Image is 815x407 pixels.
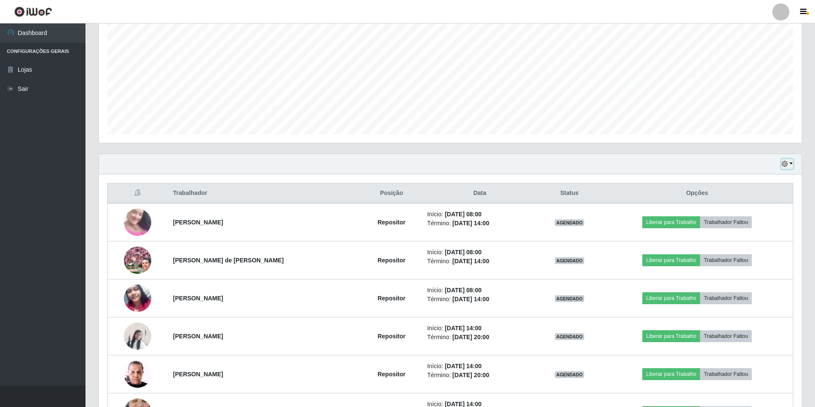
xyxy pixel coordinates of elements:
[538,183,602,203] th: Status
[427,257,532,266] li: Término:
[14,6,52,17] img: CoreUI Logo
[377,257,405,264] strong: Repositor
[601,183,793,203] th: Opções
[700,216,752,228] button: Trabalhador Faltou
[453,372,489,378] time: [DATE] 20:00
[377,219,405,226] strong: Repositor
[453,296,489,302] time: [DATE] 14:00
[168,183,361,203] th: Trabalhador
[642,330,700,342] button: Liberar para Trabalho
[445,363,482,369] time: [DATE] 14:00
[555,333,585,340] span: AGENDADO
[124,280,151,316] img: 1755724312093.jpeg
[642,254,700,266] button: Liberar para Trabalho
[700,368,752,380] button: Trabalhador Faltou
[642,216,700,228] button: Liberar para Trabalho
[642,292,700,304] button: Liberar para Trabalho
[377,295,405,302] strong: Repositor
[700,254,752,266] button: Trabalhador Faltou
[427,210,532,219] li: Início:
[555,295,585,302] span: AGENDADO
[445,211,482,218] time: [DATE] 08:00
[642,368,700,380] button: Liberar para Trabalho
[173,219,223,226] strong: [PERSON_NAME]
[700,292,752,304] button: Trabalhador Faltou
[700,330,752,342] button: Trabalhador Faltou
[427,333,532,342] li: Término:
[427,295,532,304] li: Término:
[445,249,482,256] time: [DATE] 08:00
[124,356,151,392] img: 1752502072081.jpeg
[427,219,532,228] li: Término:
[445,287,482,294] time: [DATE] 08:00
[453,334,489,340] time: [DATE] 20:00
[427,362,532,371] li: Início:
[377,371,405,378] strong: Repositor
[453,220,489,227] time: [DATE] 14:00
[555,371,585,378] span: AGENDADO
[422,183,537,203] th: Data
[377,333,405,340] strong: Repositor
[124,323,151,350] img: 1751480704015.jpeg
[555,219,585,226] span: AGENDADO
[445,325,482,331] time: [DATE] 14:00
[453,258,489,265] time: [DATE] 14:00
[173,295,223,302] strong: [PERSON_NAME]
[124,198,151,247] img: 1753110543973.jpeg
[427,324,532,333] li: Início:
[427,286,532,295] li: Início:
[427,248,532,257] li: Início:
[361,183,422,203] th: Posição
[555,257,585,264] span: AGENDADO
[173,333,223,340] strong: [PERSON_NAME]
[427,371,532,380] li: Término:
[124,247,151,274] img: 1753488226695.jpeg
[173,257,284,264] strong: [PERSON_NAME] de [PERSON_NAME]
[173,371,223,378] strong: [PERSON_NAME]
